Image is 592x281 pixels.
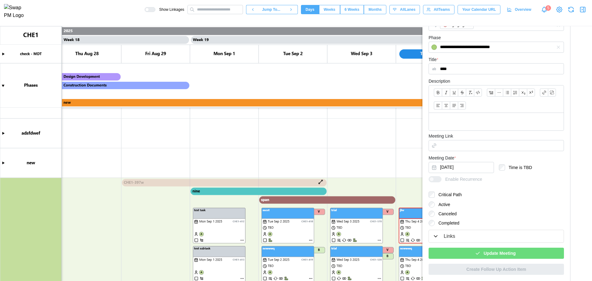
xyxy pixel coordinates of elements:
[462,5,496,14] span: Your Calendar URL
[540,89,548,97] button: Link
[306,5,314,14] span: Days
[434,101,442,110] button: Align text: left
[444,233,455,240] div: Links
[458,5,500,14] button: Your Calendar URL
[495,89,503,97] button: Horizontal line
[345,5,360,14] span: 6 Weeks
[319,5,340,14] button: Weeks
[262,5,280,14] span: Jump To...
[364,5,386,14] button: Months
[434,89,442,97] button: Bold
[435,211,457,217] label: Canceled
[340,5,364,14] button: 6 Weeks
[155,7,184,12] span: Show Linkages
[429,155,456,162] label: Meeting Date
[429,35,441,41] label: Phase
[435,192,462,198] label: Critical Path
[400,5,415,14] span: All Lanes
[435,201,450,208] label: Active
[555,5,564,14] a: View Project
[504,5,536,14] a: Overview
[511,89,519,97] button: Ordered list
[487,89,495,97] button: Blockquote
[483,248,516,258] span: Update Meeting
[429,56,438,63] label: Title
[423,5,454,14] button: AllTeams
[578,5,587,14] button: Close Drawer
[324,5,335,14] span: Weeks
[368,5,382,14] span: Months
[450,89,458,97] button: Underline
[503,89,511,97] button: Bullet list
[539,4,549,15] a: Notifications
[4,4,29,19] img: Swap PM Logo
[442,176,482,182] span: Enable Recurrence
[548,89,556,97] button: Remove link
[458,89,466,97] button: Strikethrough
[301,5,319,14] button: Days
[515,5,531,14] span: Overview
[429,248,564,259] button: Update Meeting
[429,230,564,243] button: Links
[527,89,535,97] button: Superscript
[389,5,420,14] button: AllLanes
[442,101,450,110] button: Align text: center
[429,162,494,173] button: Sep 2, 2025
[519,89,527,97] button: Subscript
[567,5,575,14] button: Refresh Grid
[434,5,450,14] span: All Teams
[442,89,450,97] button: Italic
[429,78,450,85] label: Description
[545,5,551,11] div: 5
[259,5,285,14] button: Jump To...
[450,101,458,110] button: Align text: justify
[458,101,466,110] button: Align text: right
[505,164,532,171] label: Time is TBD
[435,220,459,226] label: Completed
[429,133,453,140] label: Meeting Link
[466,89,474,97] button: Clear formatting
[474,89,482,97] button: Code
